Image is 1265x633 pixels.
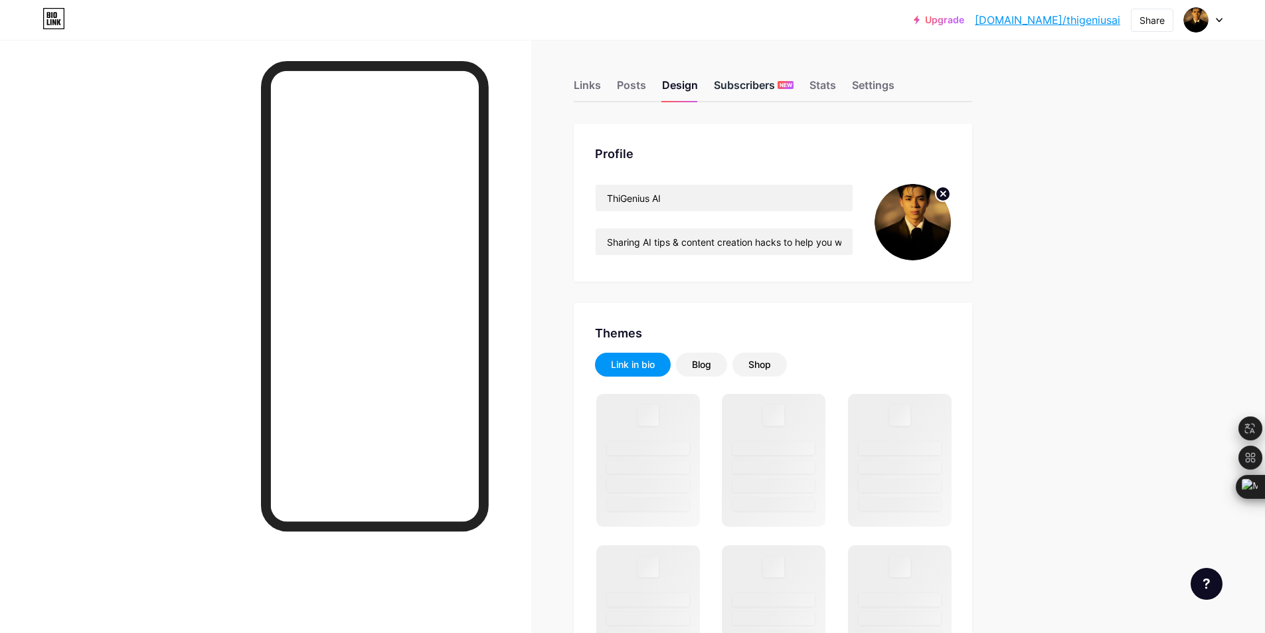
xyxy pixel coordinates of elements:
div: Shop [748,358,771,371]
div: Design [662,77,698,101]
div: Themes [595,324,951,342]
div: Posts [617,77,646,101]
div: Subscribers [714,77,794,101]
div: Stats [809,77,836,101]
img: thigeniusai [875,184,951,260]
div: Profile [595,145,951,163]
div: Blog [692,358,711,371]
span: NEW [780,81,792,89]
img: thigeniusai [1183,7,1209,33]
input: Bio [596,228,853,255]
div: Settings [852,77,894,101]
div: Share [1139,13,1165,27]
input: Name [596,185,853,211]
div: Link in bio [611,358,655,371]
div: Links [574,77,601,101]
a: [DOMAIN_NAME]/thigeniusai [975,12,1120,28]
a: Upgrade [914,15,964,25]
